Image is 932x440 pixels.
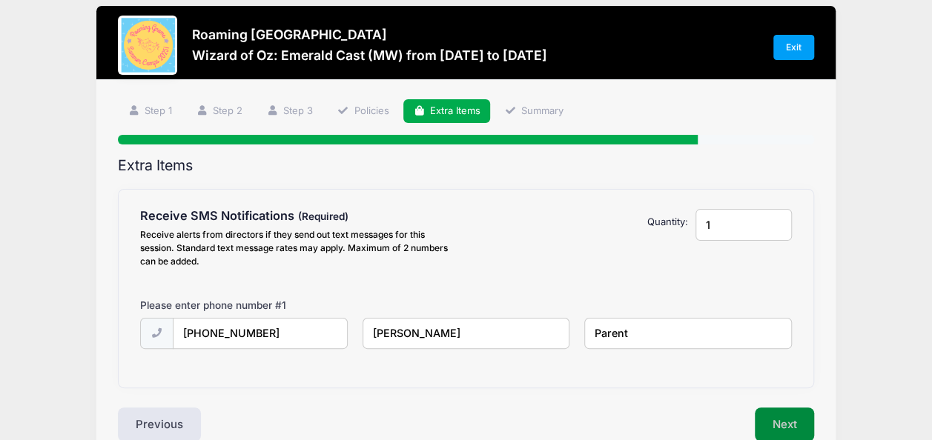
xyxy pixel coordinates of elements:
[118,99,182,124] a: Step 1
[773,35,815,60] a: Exit
[257,99,323,124] a: Step 3
[695,209,792,241] input: Quantity
[363,318,570,350] input: Name
[118,157,814,174] h2: Extra Items
[140,209,459,224] h4: Receive SMS Notifications
[328,99,399,124] a: Policies
[140,228,459,268] div: Receive alerts from directors if they send out text messages for this session. Standard text mess...
[403,99,490,124] a: Extra Items
[186,99,252,124] a: Step 2
[192,47,547,63] h3: Wizard of Oz: Emerald Cast (MW) from [DATE] to [DATE]
[584,318,792,350] input: Relationship
[140,298,286,313] label: Please enter phone number #
[282,299,286,311] span: 1
[495,99,573,124] a: Summary
[192,27,547,42] h3: Roaming [GEOGRAPHIC_DATA]
[173,318,348,350] input: (xxx) xxx-xxxx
